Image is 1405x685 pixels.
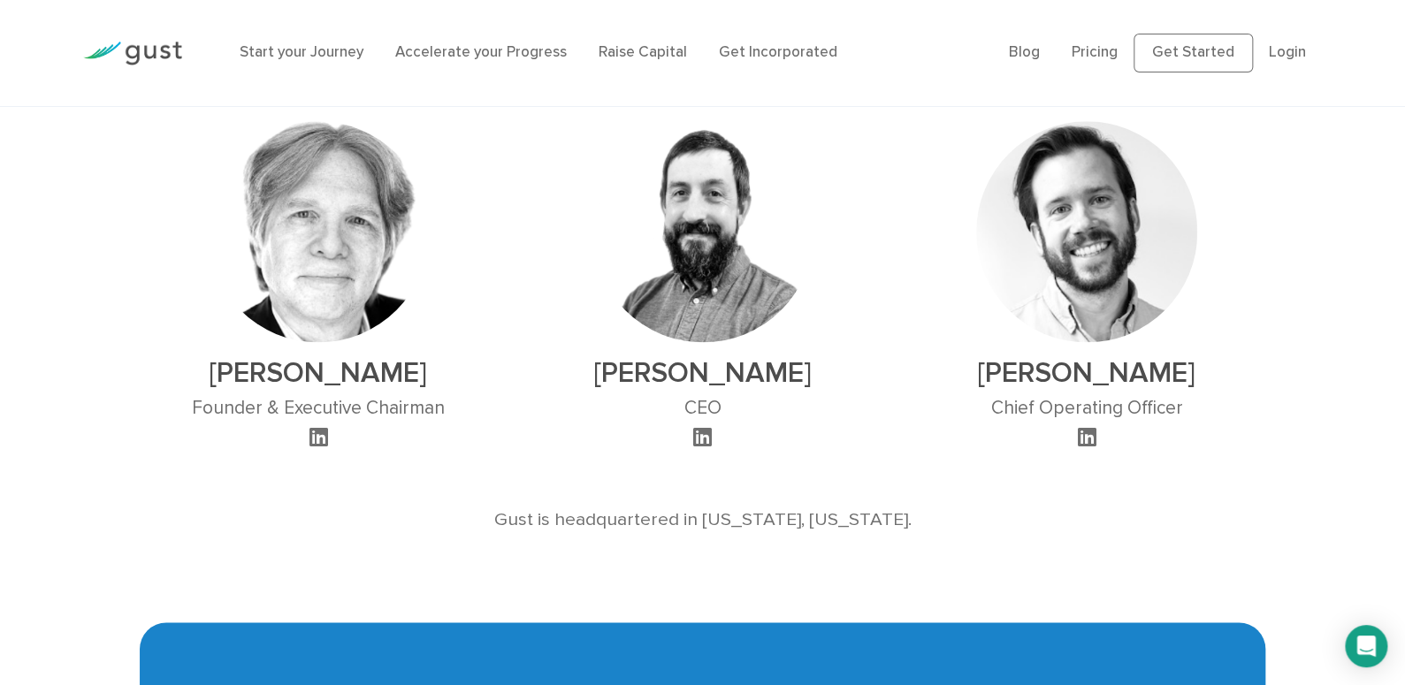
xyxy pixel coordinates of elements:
h3: Chief Operating Officer [976,397,1197,419]
h3: CEO [592,397,813,419]
a: Get Started [1134,34,1253,72]
h3: Founder & Executive Chairman [192,397,445,419]
img: David Rose [208,121,429,342]
a: Pricing [1072,43,1118,61]
a: Blog [1009,43,1040,61]
a: Accelerate your Progress [394,43,566,61]
h2: [PERSON_NAME] [192,356,445,390]
img: Gust Logo [83,42,182,65]
a: Start your Journey [239,43,363,61]
a: Login [1269,43,1306,61]
h2: [PERSON_NAME] [592,356,813,390]
img: Peter Swan [592,121,813,342]
a: Raise Capital [598,43,686,61]
img: Ryan Nash [976,121,1197,342]
div: Open Intercom Messenger [1345,625,1387,667]
h2: [PERSON_NAME] [976,356,1197,390]
a: Get Incorporated [718,43,836,61]
p: Gust is headquartered in [US_STATE], [US_STATE]. [182,506,1223,533]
